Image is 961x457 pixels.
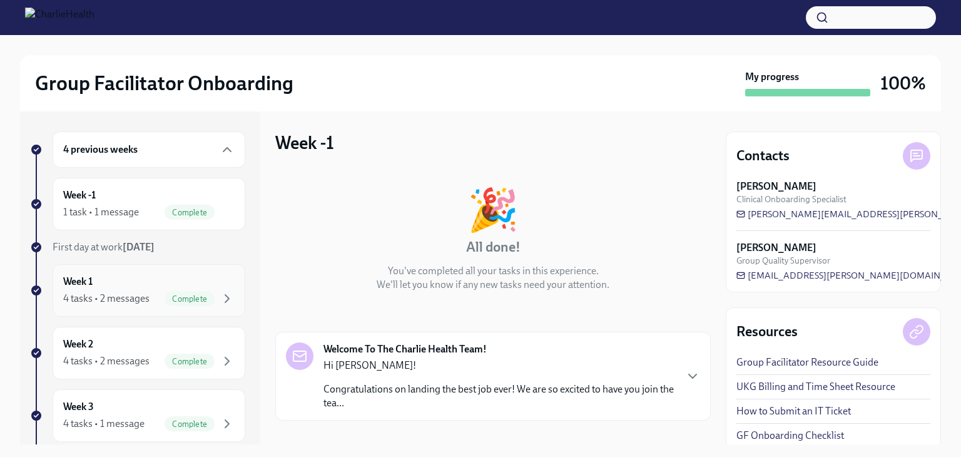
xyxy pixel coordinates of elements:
strong: My progress [745,70,799,84]
span: Complete [165,419,215,429]
span: Complete [165,357,215,366]
h4: Contacts [736,146,790,165]
strong: Welcome To The Charlie Health Team! [323,342,487,356]
h2: Group Facilitator Onboarding [35,71,293,96]
h6: Week 2 [63,337,93,351]
p: We'll let you know if any new tasks need your attention. [377,278,609,292]
h4: Resources [736,322,798,341]
a: Group Facilitator Resource Guide [736,356,878,369]
div: 🎉 [467,189,519,230]
span: Complete [165,294,215,304]
h4: All done! [466,238,521,257]
div: 4 tasks • 2 messages [63,354,150,368]
h6: Week -1 [63,188,96,202]
div: 4 previous weeks [53,131,245,168]
a: GF Onboarding Checklist [736,429,844,443]
a: Week 24 tasks • 2 messagesComplete [30,327,245,379]
a: First day at work[DATE] [30,240,245,254]
strong: [PERSON_NAME] [736,180,816,193]
strong: [PERSON_NAME] [736,241,816,255]
a: Week -11 task • 1 messageComplete [30,178,245,230]
a: How to Submit an IT Ticket [736,404,851,418]
div: 4 tasks • 2 messages [63,292,150,306]
p: Hi [PERSON_NAME]! [323,359,675,372]
img: CharlieHealth [25,8,94,28]
p: Congratulations on landing the best job ever! We are so excited to have you join the tea... [323,383,675,410]
p: You've completed all your tasks in this experience. [388,264,599,278]
h3: 100% [880,72,926,95]
span: Group Quality Supervisor [736,255,830,267]
h3: Week -1 [275,131,334,154]
span: Complete [165,208,215,217]
h6: Week 1 [63,275,93,289]
span: First day at work [53,241,155,253]
a: UKG Billing and Time Sheet Resource [736,380,895,394]
span: Clinical Onboarding Specialist [736,193,847,205]
div: 1 task • 1 message [63,205,139,219]
h6: Week 3 [63,400,94,414]
a: Week 34 tasks • 1 messageComplete [30,389,245,442]
h6: 4 previous weeks [63,143,138,157]
a: Week 14 tasks • 2 messagesComplete [30,264,245,317]
div: 4 tasks • 1 message [63,417,145,431]
strong: [DATE] [123,241,155,253]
